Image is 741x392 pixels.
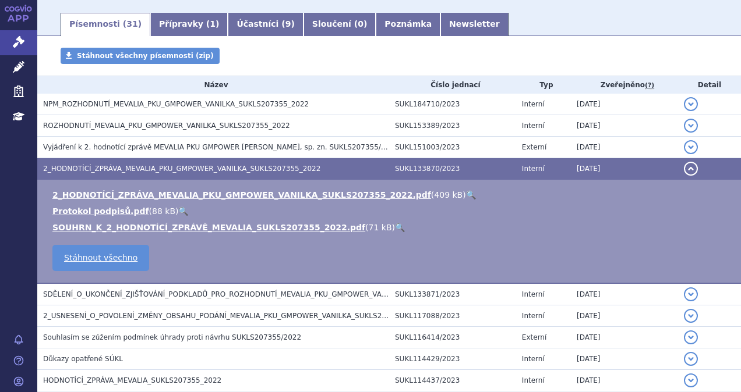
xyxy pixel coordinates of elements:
[571,115,678,137] td: [DATE]
[389,327,516,348] td: SUKL116414/2023
[389,370,516,391] td: SUKL114437/2023
[571,370,678,391] td: [DATE]
[522,355,545,363] span: Interní
[466,190,476,199] a: 🔍
[571,94,678,115] td: [DATE]
[210,19,216,28] span: 1
[152,206,175,216] span: 88 kB
[516,76,571,94] th: Typ
[43,165,320,173] span: 2_HODNOTÍCÍ_ZPRÁVA_MEVALIA_PKU_GMPOWER_VANILKA_SUKLS207355_2022
[395,223,405,232] a: 🔍
[389,94,516,115] td: SUKL184710/2023
[389,137,516,158] td: SUKL151003/2023
[376,13,440,36] a: Poznámka
[150,13,228,36] a: Přípravky (1)
[389,348,516,370] td: SUKL114429/2023
[684,352,698,366] button: detail
[389,283,516,305] td: SUKL133871/2023
[43,100,309,108] span: NPM_ROZHODNUTÍ_MEVALIA_PKU_GMPOWER_VANILKA_SUKLS207355_2022
[77,52,214,60] span: Stáhnout všechny písemnosti (zip)
[389,305,516,327] td: SUKL117088/2023
[389,158,516,180] td: SUKL133870/2023
[522,122,545,130] span: Interní
[571,283,678,305] td: [DATE]
[52,245,149,271] a: Stáhnout všechno
[52,223,365,232] a: SOUHRN_K_2_HODNOTÍCÍ_ZPRÁVĚ_MEVALIA_SUKLS207355_2022.pdf
[52,206,149,216] a: Protokol podpisů.pdf
[522,165,545,173] span: Interní
[126,19,137,28] span: 31
[52,222,729,233] li: ( )
[571,327,678,348] td: [DATE]
[522,290,545,298] span: Interní
[304,13,376,36] a: Sloučení (0)
[522,143,546,151] span: Externí
[52,205,729,217] li: ( )
[678,76,741,94] th: Detail
[61,13,150,36] a: Písemnosti (31)
[684,97,698,111] button: detail
[522,333,546,341] span: Externí
[43,290,476,298] span: SDĚLENÍ_O_UKONČENÍ_ZJIŠŤOVÁNÍ_PODKLADŮ_PRO_ROZHODNUTÍ_MEVALIA_PKU_GMPOWER_VANILKA_SUKLS207355_2022
[43,143,398,151] span: Vyjádření k 2. hodnotící zprávě MEVALIA PKU GMPOWER VANILKA, sp. zn. SUKLS207355/2022
[522,100,545,108] span: Interní
[285,19,291,28] span: 9
[43,122,290,130] span: ROZHODNUTÍ_MEVALIA_PKU_GMPOWER_VANILKA_SUKLS207355_2022
[43,376,221,384] span: HODNOTÍCÍ_ZPRÁVA_MEVALIA_SUKLS207355_2022
[684,373,698,387] button: detail
[522,312,545,320] span: Interní
[61,48,220,64] a: Stáhnout všechny písemnosti (zip)
[684,287,698,301] button: detail
[369,223,392,232] span: 71 kB
[43,333,301,341] span: Souhlasím se zúžením podmínek úhrady proti návrhu SUKLS207355/2022
[571,76,678,94] th: Zveřejněno
[389,76,516,94] th: Číslo jednací
[440,13,509,36] a: Newsletter
[645,81,654,90] abbr: (?)
[571,137,678,158] td: [DATE]
[389,115,516,137] td: SUKL153389/2023
[684,140,698,154] button: detail
[43,355,123,363] span: Důkazy opatřené SÚKL
[228,13,303,36] a: Účastníci (9)
[571,348,678,370] td: [DATE]
[684,162,698,176] button: detail
[43,312,425,320] span: 2_USNESENÍ_O_POVOLENÍ_ZMĚNY_OBSAHU_PODÁNÍ_MEVALIA_PKU_GMPOWER_VANILKA_SUKLS207355_2022
[684,309,698,323] button: detail
[52,189,729,201] li: ( )
[434,190,463,199] span: 409 kB
[684,119,698,133] button: detail
[684,330,698,344] button: detail
[571,305,678,327] td: [DATE]
[37,76,389,94] th: Název
[178,206,188,216] a: 🔍
[522,376,545,384] span: Interní
[52,190,431,199] a: 2_HODNOTÍCÍ_ZPRÁVA_MEVALIA_PKU_GMPOWER_VANILKA_SUKLS207355_2022.pdf
[571,158,678,180] td: [DATE]
[358,19,364,28] span: 0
